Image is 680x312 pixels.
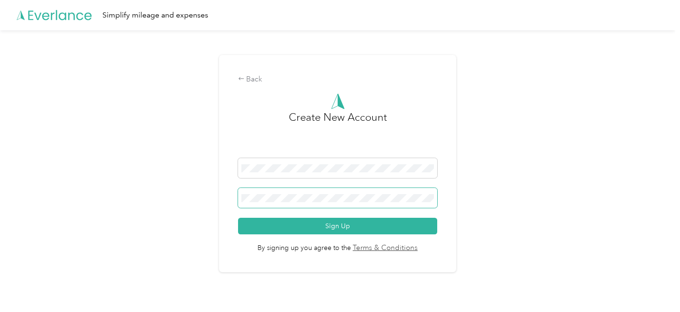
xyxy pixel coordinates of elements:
div: Simplify mileage and expenses [102,9,208,21]
h3: Create New Account [289,109,387,158]
a: Terms & Conditions [351,243,418,254]
button: Sign Up [238,218,438,234]
div: Back [238,74,438,85]
span: By signing up you agree to the [238,234,438,253]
